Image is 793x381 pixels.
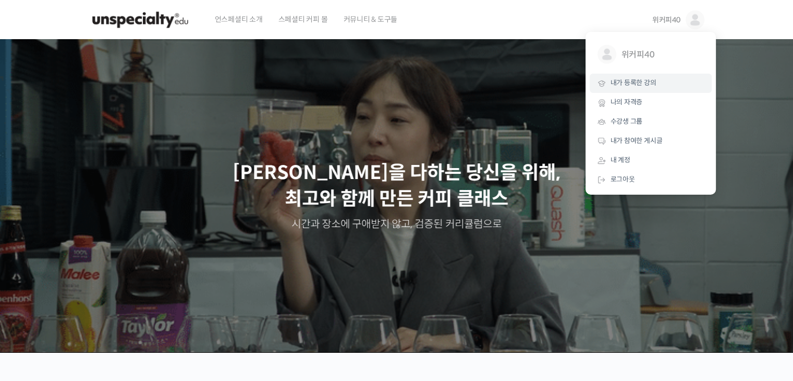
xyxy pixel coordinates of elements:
a: 홈 [3,294,69,320]
a: 위커피40 [590,37,712,74]
p: 시간과 장소에 구애받지 않고, 검증된 커리큘럼으로 [10,217,783,232]
a: 수강생 그룹 [590,112,712,132]
a: 나의 자격증 [590,93,712,112]
a: 내가 등록한 강의 [590,74,712,93]
a: 대화 [69,294,135,320]
span: 대화 [95,311,108,319]
span: 홈 [33,310,39,318]
a: 로그아웃 [590,170,712,189]
p: [PERSON_NAME]을 다하는 당신을 위해, 최고와 함께 만든 커피 클래스 [10,160,783,212]
a: 설정 [135,294,200,320]
a: 내 계정 [590,151,712,170]
span: 내가 등록한 강의 [611,78,656,87]
span: 위커피40 [652,15,680,25]
a: 내가 참여한 게시글 [590,132,712,151]
span: 로그아웃 [611,175,635,184]
span: 내 계정 [611,156,630,164]
span: 수강생 그룹 [611,117,643,126]
span: 위커피40 [621,45,699,65]
span: 설정 [161,310,174,318]
span: 나의 자격증 [611,98,643,106]
span: 내가 참여한 게시글 [611,136,663,145]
